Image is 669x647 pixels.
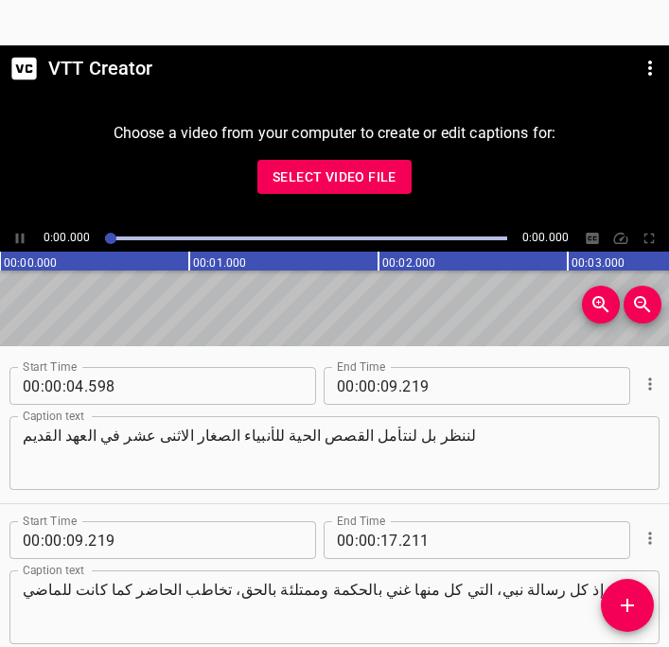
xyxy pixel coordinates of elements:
[44,367,62,405] input: 00
[638,372,662,396] button: Cue Options
[66,521,84,559] input: 09
[84,521,88,559] span: .
[84,367,88,405] span: .
[44,231,90,244] span: Current Time
[105,236,507,240] div: Play progress
[23,521,41,559] input: 00
[359,521,377,559] input: 00
[359,367,377,405] input: 00
[402,367,575,405] input: 219
[193,256,246,270] text: 00:01.000
[402,521,575,559] input: 211
[337,521,355,559] input: 00
[382,256,435,270] text: 00:02.000
[23,367,41,405] input: 00
[582,286,620,323] button: Zoom In
[638,526,662,551] button: Cue Options
[638,359,660,409] div: Cue Options
[355,521,359,559] span: :
[377,367,380,405] span: :
[580,226,605,251] div: Hide/Show Captions
[4,256,57,270] text: 00:00.000
[44,521,62,559] input: 00
[572,256,625,270] text: 00:03.000
[355,367,359,405] span: :
[398,367,402,405] span: .
[23,427,646,481] textarea: لننظر بل لنتأمل القصص الحية للأنبياء الصغار الاثنى عشر في العهد القديم
[62,521,66,559] span: :
[23,581,646,635] textarea: إذ كل رسالة نبي، التي كل منها غني بالحكمة وممتلئة بالحق، تخاطب الحاضر كما كانت للماضي
[114,122,556,145] p: Choose a video from your computer to create or edit captions for:
[638,514,660,563] div: Cue Options
[377,521,380,559] span: :
[48,53,627,83] h6: VTT Creator
[41,521,44,559] span: :
[41,367,44,405] span: :
[273,166,396,189] span: Select Video File
[637,226,661,251] div: Toggle Full Screen
[601,579,654,632] button: Add Cue
[88,367,261,405] input: 598
[62,367,66,405] span: :
[522,231,569,244] span: Video Duration
[380,367,398,405] input: 09
[66,367,84,405] input: 04
[608,226,633,251] div: Playback Speed
[398,521,402,559] span: .
[624,286,661,323] button: Zoom Out
[257,160,412,195] button: Select Video File
[337,367,355,405] input: 00
[88,521,261,559] input: 219
[380,521,398,559] input: 17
